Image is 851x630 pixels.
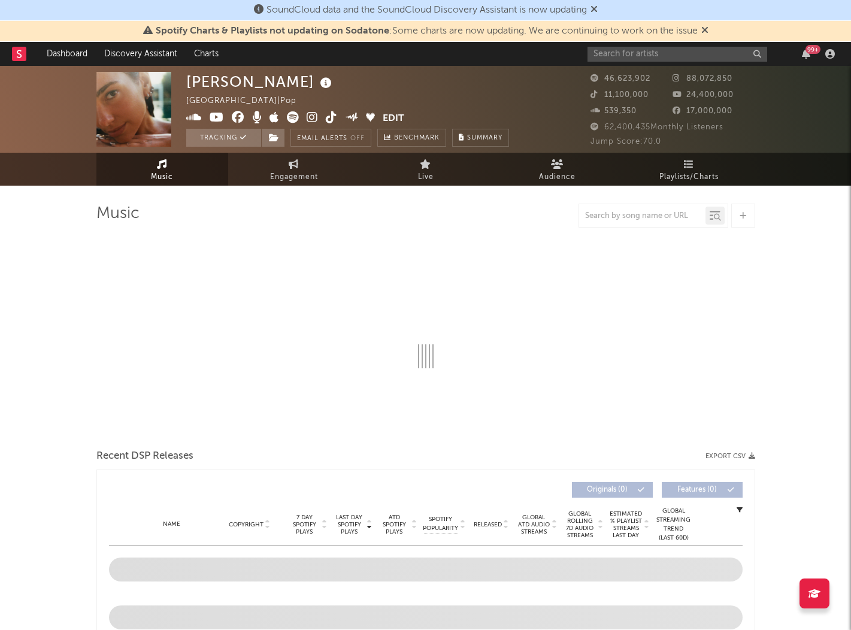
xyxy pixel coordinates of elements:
[610,510,643,539] span: Estimated % Playlist Streams Last Day
[670,486,725,493] span: Features ( 0 )
[186,72,335,92] div: [PERSON_NAME]
[590,75,650,83] span: 46,623,902
[579,211,705,221] input: Search by song name or URL
[360,153,492,186] a: Live
[587,47,767,62] input: Search for artists
[418,170,434,184] span: Live
[452,129,509,147] button: Summary
[705,453,755,460] button: Export CSV
[156,26,698,36] span: : Some charts are now updating. We are continuing to work on the issue
[423,515,458,533] span: Spotify Popularity
[802,49,810,59] button: 99+
[383,111,404,126] button: Edit
[96,449,193,464] span: Recent DSP Releases
[474,521,502,528] span: Released
[467,135,502,141] span: Summary
[186,42,227,66] a: Charts
[289,514,320,535] span: 7 Day Spotify Plays
[96,153,228,186] a: Music
[701,26,708,36] span: Dismiss
[590,5,598,15] span: Dismiss
[156,26,389,36] span: Spotify Charts & Playlists not updating on Sodatone
[492,153,623,186] a: Audience
[151,170,173,184] span: Music
[590,138,661,146] span: Jump Score: 70.0
[564,510,596,539] span: Global Rolling 7D Audio Streams
[539,170,576,184] span: Audience
[186,94,310,108] div: [GEOGRAPHIC_DATA] | Pop
[656,507,692,543] div: Global Streaming Trend (Last 60D)
[805,45,820,54] div: 99 +
[673,75,732,83] span: 88,072,850
[334,514,365,535] span: Last Day Spotify Plays
[186,129,261,147] button: Tracking
[590,91,649,99] span: 11,100,000
[394,131,440,146] span: Benchmark
[580,486,635,493] span: Originals ( 0 )
[673,91,734,99] span: 24,400,000
[623,153,755,186] a: Playlists/Charts
[377,129,446,147] a: Benchmark
[590,107,637,115] span: 539,350
[229,521,264,528] span: Copyright
[133,520,211,529] div: Name
[662,482,743,498] button: Features(0)
[590,123,723,131] span: 62,400,435 Monthly Listeners
[228,153,360,186] a: Engagement
[350,135,365,142] em: Off
[517,514,550,535] span: Global ATD Audio Streams
[673,107,732,115] span: 17,000,000
[266,5,587,15] span: SoundCloud data and the SoundCloud Discovery Assistant is now updating
[96,42,186,66] a: Discovery Assistant
[38,42,96,66] a: Dashboard
[572,482,653,498] button: Originals(0)
[270,170,318,184] span: Engagement
[378,514,410,535] span: ATD Spotify Plays
[290,129,371,147] button: Email AlertsOff
[659,170,719,184] span: Playlists/Charts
